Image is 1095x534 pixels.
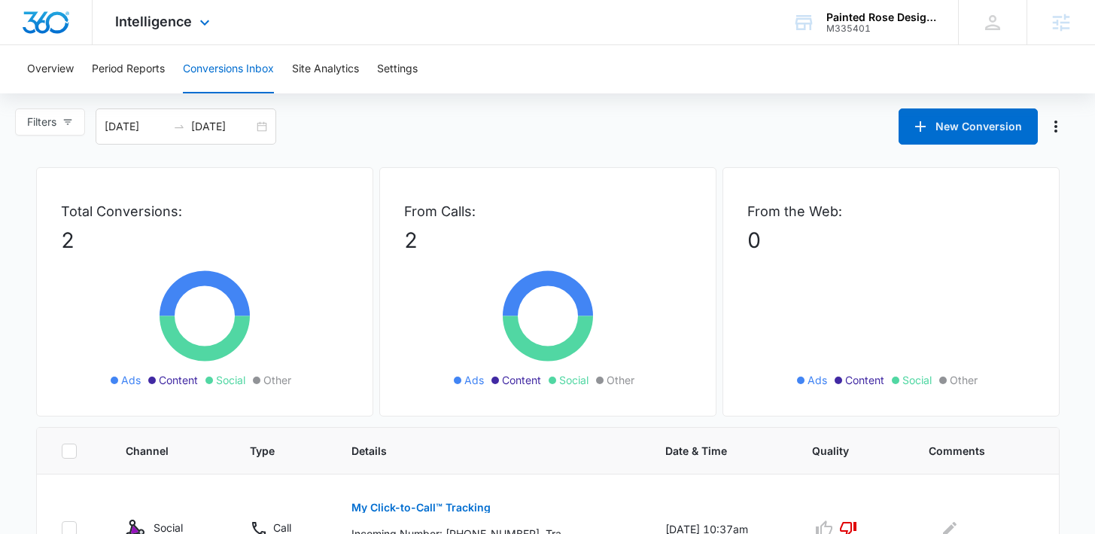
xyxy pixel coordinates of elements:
[464,372,484,388] span: Ads
[845,372,884,388] span: Content
[61,224,348,256] p: 2
[826,23,936,34] div: account id
[351,502,491,513] p: My Click-to-Call™ Tracking
[899,108,1038,145] button: New Conversion
[115,14,192,29] span: Intelligence
[150,87,162,99] img: tab_keywords_by_traffic_grey.svg
[607,372,634,388] span: Other
[15,108,85,136] button: Filters
[929,443,1013,459] span: Comments
[92,45,165,93] button: Period Reports
[351,443,607,459] span: Details
[173,121,185,133] span: to
[191,118,254,135] input: End date
[250,443,294,459] span: Type
[159,372,198,388] span: Content
[502,372,541,388] span: Content
[812,443,871,459] span: Quality
[263,372,291,388] span: Other
[183,45,274,93] button: Conversions Inbox
[173,121,185,133] span: swap-right
[121,372,141,388] span: Ads
[351,490,491,526] button: My Click-to-Call™ Tracking
[39,39,166,51] div: Domain: [DOMAIN_NAME]
[404,201,692,221] p: From Calls:
[24,24,36,36] img: logo_orange.svg
[902,372,932,388] span: Social
[826,11,936,23] div: account name
[216,372,245,388] span: Social
[27,45,74,93] button: Overview
[24,39,36,51] img: website_grey.svg
[559,372,589,388] span: Social
[292,45,359,93] button: Site Analytics
[61,201,348,221] p: Total Conversions:
[166,89,254,99] div: Keywords by Traffic
[105,118,167,135] input: Start date
[747,201,1035,221] p: From the Web:
[41,87,53,99] img: tab_domain_overview_orange.svg
[950,372,978,388] span: Other
[808,372,827,388] span: Ads
[1044,114,1068,139] button: Manage Numbers
[57,89,135,99] div: Domain Overview
[126,443,192,459] span: Channel
[665,443,754,459] span: Date & Time
[42,24,74,36] div: v 4.0.25
[747,224,1035,256] p: 0
[27,114,56,130] span: Filters
[377,45,418,93] button: Settings
[404,224,692,256] p: 2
